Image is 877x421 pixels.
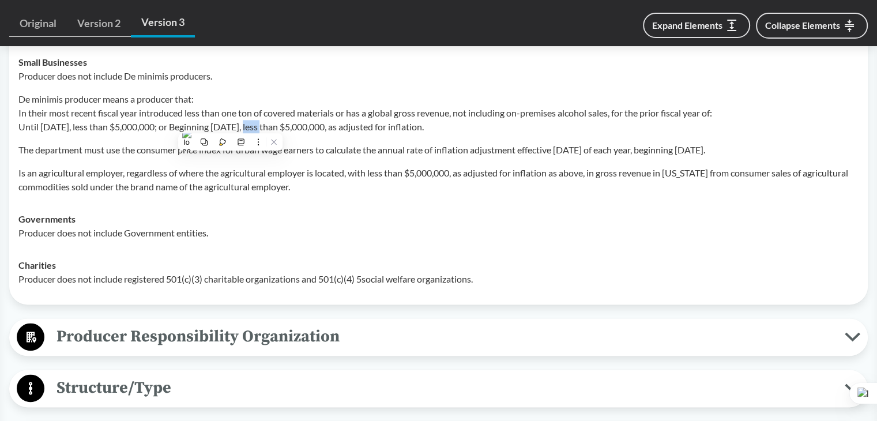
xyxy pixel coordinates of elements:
p: The department must use the consumer price index for urban wage earners to calculate the annual r... [18,143,859,157]
p: Is an agricultural employer, regardless of where the agricultural employer is located, with less ... [18,166,859,194]
a: Version 3 [131,9,195,37]
button: Expand Elements [643,13,750,38]
a: Original [9,10,67,37]
strong: Charities [18,260,56,270]
p: Producer does not include Government entities. [18,226,859,240]
button: Structure/Type [13,374,864,403]
strong: Governments [18,213,76,224]
button: Producer Responsibility Organization [13,322,864,352]
p: De minimis producer means a producer that: In their most recent fiscal year introduced less than ... [18,92,859,134]
a: Version 2 [67,10,131,37]
p: Producer does not include De minimis producers. [18,69,859,83]
button: Collapse Elements [756,13,868,39]
strong: Small Businesses [18,57,87,67]
span: Producer Responsibility Organization [44,324,845,349]
p: Producer does not include registered 501(c)(3) charitable organizations and 501(c)(4) 5social wel... [18,272,859,286]
span: Structure/Type [44,375,845,401]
